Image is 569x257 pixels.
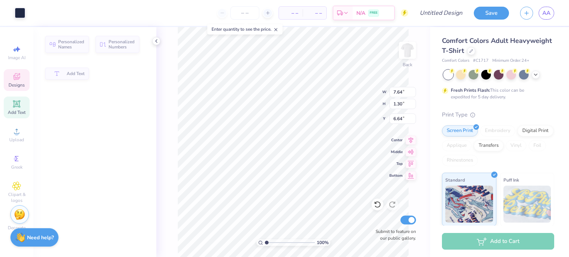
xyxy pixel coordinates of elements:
img: Puff Ink [503,186,551,223]
input: – – [230,6,259,20]
span: Clipart & logos [4,192,30,203]
span: 100 % [317,239,329,246]
span: Designs [9,82,25,88]
span: Personalized Numbers [109,39,135,50]
a: AA [539,7,554,20]
span: N/A [356,9,365,17]
span: Upload [9,137,24,143]
div: Rhinestones [442,155,478,166]
span: – – [283,9,298,17]
span: Minimum Order: 24 + [492,58,529,64]
span: Comfort Colors Adult Heavyweight T-Shirt [442,36,552,55]
div: Print Type [442,111,554,119]
label: Submit to feature on our public gallery. [372,228,416,241]
span: Add Text [8,109,26,115]
span: Puff Ink [503,176,519,184]
strong: Fresh Prints Flash: [451,87,490,93]
div: This color can be expedited for 5 day delivery. [451,87,542,100]
span: Center [389,138,403,143]
div: Enter quantity to see the price. [207,24,283,34]
span: # C1717 [473,58,489,64]
span: Comfort Colors [442,58,469,64]
img: Back [400,43,415,58]
span: FREE [370,10,377,16]
input: Untitled Design [414,6,468,20]
span: Bottom [389,173,403,178]
span: Top [389,161,403,166]
div: Transfers [474,140,503,151]
span: – – [307,9,322,17]
div: Back [403,61,412,68]
div: Foil [529,140,546,151]
span: Decorate [8,225,26,231]
span: Personalized Names [58,39,84,50]
span: Standard [445,176,465,184]
span: Greek [11,164,23,170]
img: Standard [445,186,493,223]
div: Digital Print [518,125,553,136]
span: Image AI [8,55,26,61]
strong: Need help? [27,234,54,241]
span: Middle [389,149,403,155]
div: Embroidery [480,125,515,136]
button: Save [474,7,509,20]
span: Add Text [67,71,84,76]
div: Screen Print [442,125,478,136]
span: AA [542,9,550,17]
div: Vinyl [506,140,526,151]
div: Applique [442,140,472,151]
